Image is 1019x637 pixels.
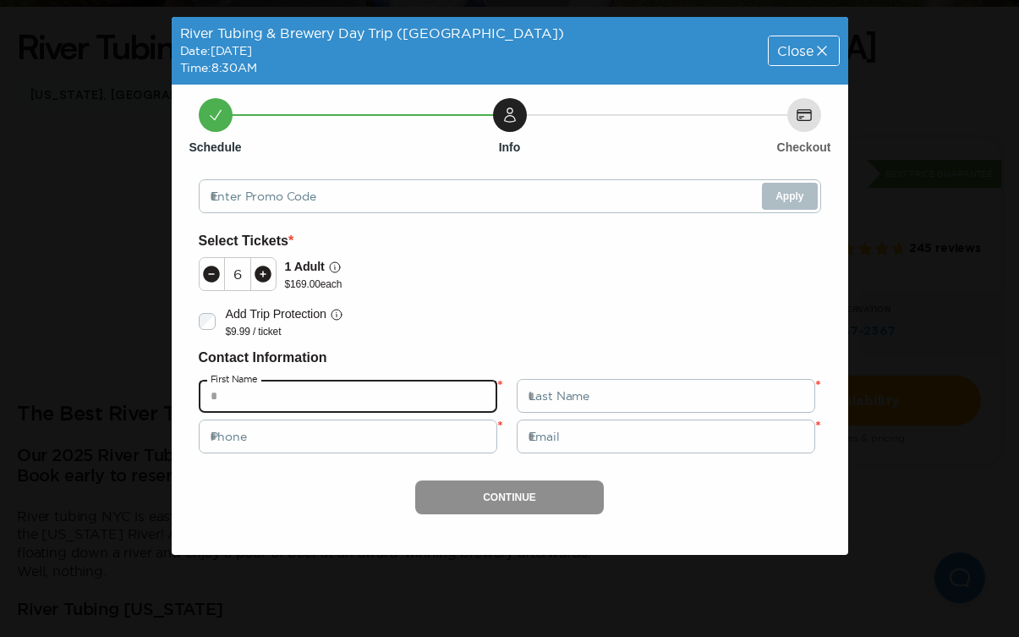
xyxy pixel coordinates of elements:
[285,277,342,291] p: $ 169.00 each
[199,347,821,369] h6: Contact Information
[225,267,250,281] div: 6
[777,44,813,58] span: Close
[180,44,252,58] span: Date: [DATE]
[777,139,831,156] h6: Checkout
[180,25,564,41] span: River Tubing & Brewery Day Trip ([GEOGRAPHIC_DATA])
[180,61,257,74] span: Time: 8:30AM
[226,325,343,338] p: $9.99 / ticket
[226,305,326,324] p: Add Trip Protection
[199,230,821,252] h6: Select Tickets
[499,139,521,156] h6: Info
[285,257,325,277] p: 1 Adult
[189,139,241,156] h6: Schedule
